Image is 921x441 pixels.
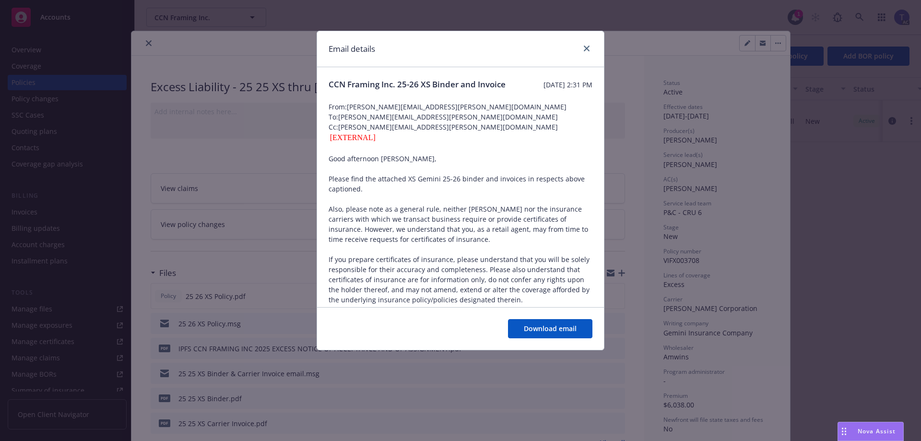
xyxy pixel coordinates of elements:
[508,319,592,338] button: Download email
[858,427,896,435] span: Nova Assist
[838,422,904,441] button: Nova Assist
[838,422,850,441] div: Drag to move
[524,324,577,333] span: Download email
